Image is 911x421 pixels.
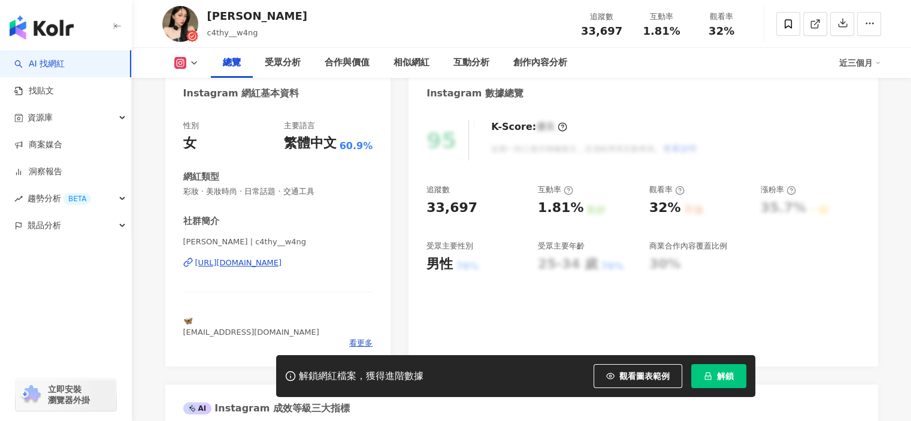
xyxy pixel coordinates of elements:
div: 追蹤數 [579,11,625,23]
div: 創作內容分析 [513,56,567,70]
span: 資源庫 [28,104,53,131]
div: Instagram 數據總覽 [426,87,523,100]
div: 女 [183,134,196,153]
button: 觀看圖表範例 [594,364,682,388]
div: 觀看率 [649,184,685,195]
div: 近三個月 [839,53,881,72]
div: 合作與價值 [325,56,370,70]
span: c4thy__w4ng [207,28,258,37]
img: chrome extension [19,385,43,404]
span: rise [14,195,23,203]
div: 1.81% [538,199,583,217]
div: 互動率 [639,11,685,23]
div: 性別 [183,120,199,131]
div: 漲粉率 [761,184,796,195]
span: 32% [709,25,734,37]
div: 觀看率 [699,11,744,23]
span: 趨勢分析 [28,185,91,212]
div: 網紅類型 [183,171,219,183]
div: 受眾主要年齡 [538,241,585,252]
button: 解鎖 [691,364,746,388]
span: 33,697 [581,25,622,37]
div: 繁體中文 [284,134,337,153]
a: 洞察報告 [14,166,62,178]
span: 1.81% [643,25,680,37]
div: 受眾分析 [265,56,301,70]
span: 立即安裝 瀏覽器外掛 [48,384,90,405]
div: 主要語言 [284,120,315,131]
div: BETA [63,193,91,205]
div: 追蹤數 [426,184,450,195]
div: 解鎖網紅檔案，獲得進階數據 [299,370,423,383]
img: KOL Avatar [162,6,198,42]
div: AI [183,402,212,414]
div: 受眾主要性別 [426,241,473,252]
div: 33,697 [426,199,477,217]
span: 彩妝 · 美妝時尚 · 日常話題 · 交通工具 [183,186,373,197]
div: 互動分析 [453,56,489,70]
div: 男性 [426,255,453,274]
a: [URL][DOMAIN_NAME] [183,258,373,268]
div: 商業合作內容覆蓋比例 [649,241,727,252]
div: 32% [649,199,681,217]
span: 看更多 [349,338,373,349]
span: 🦋 [EMAIL_ADDRESS][DOMAIN_NAME] [183,316,319,336]
a: 商案媒合 [14,139,62,151]
div: 互動率 [538,184,573,195]
div: [PERSON_NAME] [207,8,307,23]
span: 解鎖 [717,371,734,381]
span: 競品分析 [28,212,61,239]
img: logo [10,16,74,40]
div: Instagram 成效等級三大指標 [183,402,350,415]
div: 總覽 [223,56,241,70]
span: 觀看圖表範例 [619,371,670,381]
a: 找貼文 [14,85,54,97]
span: [PERSON_NAME] | c4thy__w4ng [183,237,373,247]
span: lock [704,372,712,380]
a: chrome extension立即安裝 瀏覽器外掛 [16,378,116,411]
span: 60.9% [340,140,373,153]
div: Instagram 網紅基本資料 [183,87,299,100]
div: 社群簡介 [183,215,219,228]
div: [URL][DOMAIN_NAME] [195,258,282,268]
div: 相似網紅 [394,56,429,70]
a: searchAI 找網紅 [14,58,65,70]
div: K-Score : [491,120,567,134]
